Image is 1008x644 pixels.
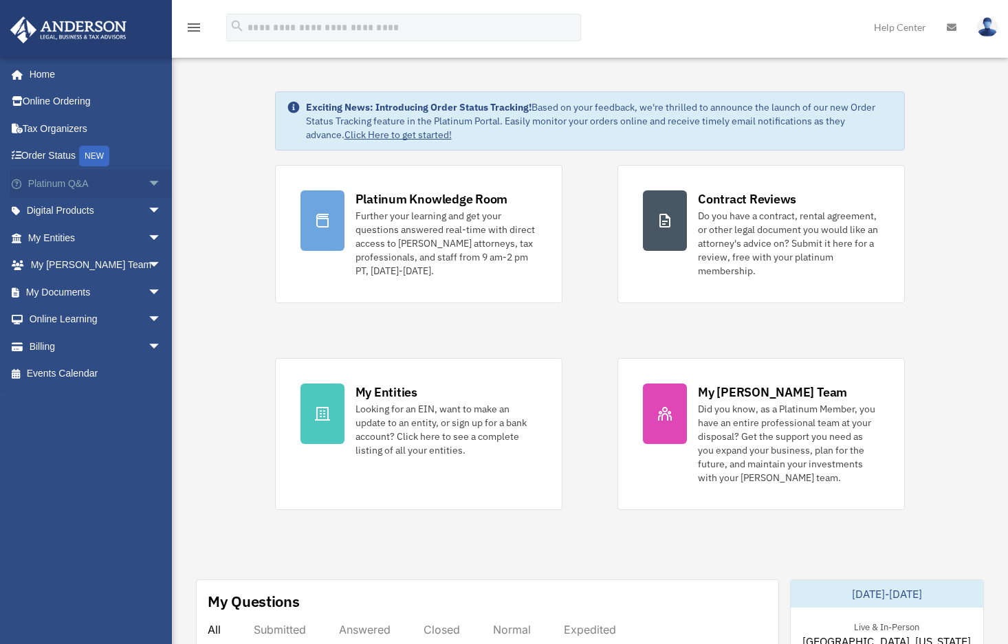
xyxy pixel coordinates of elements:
span: arrow_drop_down [148,170,175,198]
div: My Entities [355,384,417,401]
div: Further your learning and get your questions answered real-time with direct access to [PERSON_NAM... [355,209,537,278]
i: search [230,19,245,34]
div: Answered [339,623,391,636]
div: Do you have a contract, rental agreement, or other legal document you would like an attorney's ad... [698,209,879,278]
div: Closed [424,623,460,636]
a: Online Ordering [10,88,182,115]
span: arrow_drop_down [148,197,175,225]
a: My [PERSON_NAME] Team Did you know, as a Platinum Member, you have an entire professional team at... [617,358,905,510]
strong: Exciting News: Introducing Order Status Tracking! [306,101,532,113]
div: NEW [79,146,109,166]
a: Order StatusNEW [10,142,182,170]
img: Anderson Advisors Platinum Portal [6,16,131,43]
div: My [PERSON_NAME] Team [698,384,847,401]
a: Digital Productsarrow_drop_down [10,197,182,225]
a: Platinum Knowledge Room Further your learning and get your questions answered real-time with dire... [275,165,562,303]
div: Did you know, as a Platinum Member, you have an entire professional team at your disposal? Get th... [698,402,879,485]
span: arrow_drop_down [148,333,175,361]
a: My [PERSON_NAME] Teamarrow_drop_down [10,252,182,279]
a: Click Here to get started! [344,129,452,141]
span: arrow_drop_down [148,306,175,334]
a: Online Learningarrow_drop_down [10,306,182,333]
div: Live & In-Person [843,619,930,633]
i: menu [186,19,202,36]
div: Looking for an EIN, want to make an update to an entity, or sign up for a bank account? Click her... [355,402,537,457]
div: My Questions [208,591,300,612]
a: Billingarrow_drop_down [10,333,182,360]
div: Expedited [564,623,616,636]
span: arrow_drop_down [148,224,175,252]
a: Contract Reviews Do you have a contract, rental agreement, or other legal document you would like... [617,165,905,303]
a: My Entities Looking for an EIN, want to make an update to an entity, or sign up for a bank accoun... [275,358,562,510]
div: Normal [493,623,531,636]
a: Events Calendar [10,360,182,388]
a: menu [186,24,202,36]
a: Home [10,60,175,88]
a: My Entitiesarrow_drop_down [10,224,182,252]
div: Submitted [254,623,306,636]
div: Contract Reviews [698,190,796,208]
span: arrow_drop_down [148,278,175,307]
img: User Pic [977,17,998,37]
div: Platinum Knowledge Room [355,190,508,208]
a: My Documentsarrow_drop_down [10,278,182,306]
div: All [208,623,221,636]
div: [DATE]-[DATE] [791,580,984,608]
div: Based on your feedback, we're thrilled to announce the launch of our new Order Status Tracking fe... [306,100,894,142]
span: arrow_drop_down [148,252,175,280]
a: Platinum Q&Aarrow_drop_down [10,170,182,197]
a: Tax Organizers [10,115,182,142]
